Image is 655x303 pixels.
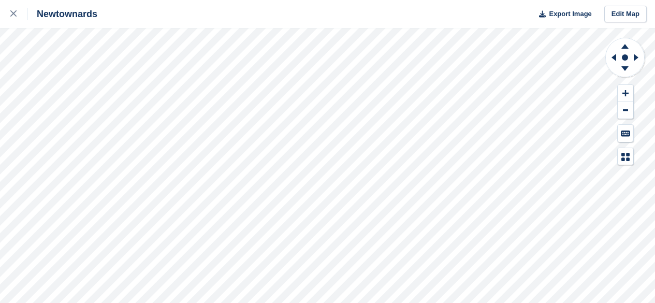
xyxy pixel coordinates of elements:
[618,148,633,165] button: Map Legend
[549,9,591,19] span: Export Image
[604,6,647,23] a: Edit Map
[618,102,633,119] button: Zoom Out
[27,8,97,20] div: Newtownards
[618,85,633,102] button: Zoom In
[533,6,592,23] button: Export Image
[618,125,633,142] button: Keyboard Shortcuts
